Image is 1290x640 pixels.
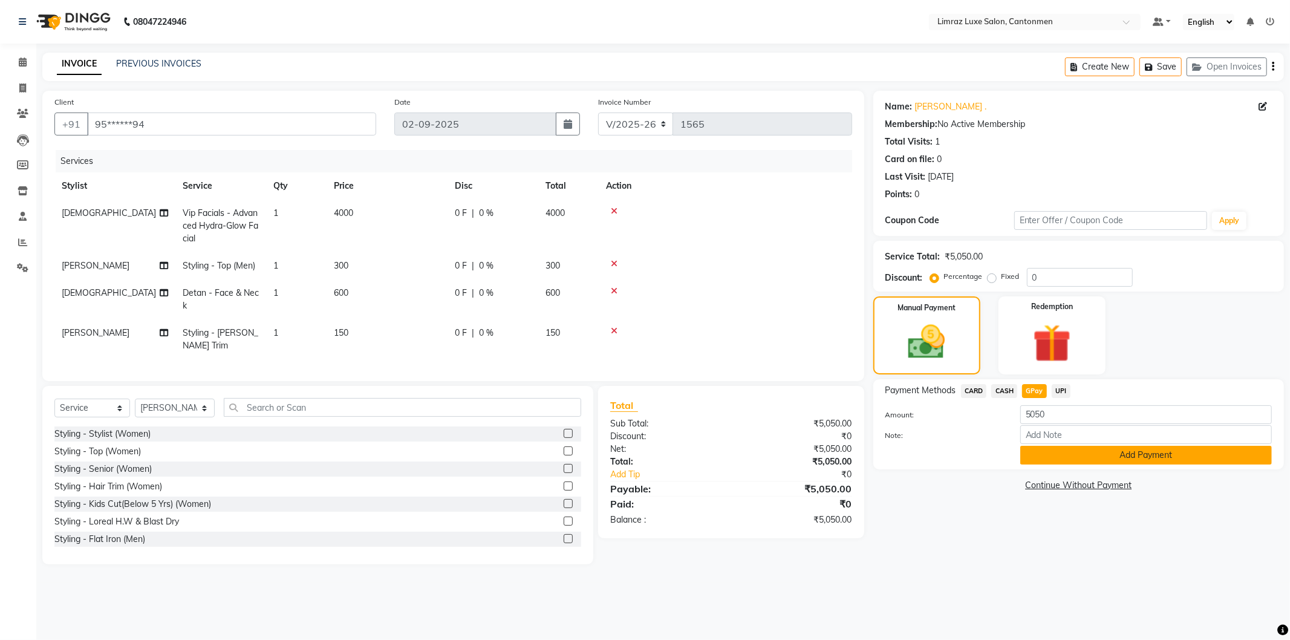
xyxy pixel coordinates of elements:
button: Apply [1212,212,1246,230]
div: Paid: [601,497,731,511]
div: 0 [937,153,942,166]
th: Disc [448,172,538,200]
span: UPI [1052,384,1070,398]
img: _gift.svg [1021,319,1083,367]
th: Service [175,172,266,200]
div: Sub Total: [601,417,731,430]
span: 1 [273,207,278,218]
input: Add Note [1020,425,1272,444]
div: Discount: [885,272,923,284]
span: 0 % [479,260,494,272]
span: 0 F [455,327,467,339]
span: [DEMOGRAPHIC_DATA] [62,287,156,298]
div: ₹0 [731,497,861,511]
th: Price [327,172,448,200]
button: Create New [1065,57,1135,76]
label: Percentage [944,271,983,282]
span: 1 [273,260,278,271]
span: 600 [546,287,560,298]
div: Total: [601,456,731,468]
label: Manual Payment [897,302,956,313]
div: Points: [885,188,913,201]
div: 0 [915,188,920,201]
span: | [472,207,474,220]
button: Save [1139,57,1182,76]
span: CASH [991,384,1017,398]
a: PREVIOUS INVOICES [116,58,201,69]
button: +91 [54,113,88,136]
span: 300 [546,260,560,271]
div: ₹0 [731,430,861,443]
span: 0 % [479,327,494,339]
div: Styling - Top (Women) [54,445,141,458]
div: Name: [885,100,913,113]
label: Date [394,97,411,108]
div: Service Total: [885,250,940,263]
div: Net: [601,443,731,456]
span: | [472,260,474,272]
div: ₹5,050.00 [945,250,983,263]
span: Styling - [PERSON_NAME] Trim [183,327,258,351]
span: [DEMOGRAPHIC_DATA] [62,207,156,218]
div: Services [56,150,861,172]
label: Fixed [1002,271,1020,282]
span: [PERSON_NAME] [62,327,129,338]
div: Membership: [885,118,938,131]
span: 150 [334,327,348,338]
span: 0 F [455,287,467,299]
div: ₹5,050.00 [731,417,861,430]
span: 600 [334,287,348,298]
input: Search or Scan [224,398,581,417]
label: Invoice Number [598,97,651,108]
div: Card on file: [885,153,935,166]
b: 08047224946 [133,5,186,39]
div: Total Visits: [885,136,933,148]
span: 0 F [455,260,467,272]
div: Styling - Flat Iron (Men) [54,533,145,546]
div: No Active Membership [885,118,1272,131]
label: Redemption [1031,301,1073,312]
input: Amount [1020,405,1272,424]
th: Qty [266,172,327,200]
a: INVOICE [57,53,102,75]
span: GPay [1022,384,1047,398]
div: Payable: [601,482,731,496]
span: Payment Methods [885,384,956,397]
div: Styling - Kids Cut(Below 5 Yrs) (Women) [54,498,211,511]
input: Search by Name/Mobile/Email/Code [87,113,376,136]
label: Amount: [876,410,1011,420]
div: Balance : [601,514,731,526]
div: ₹5,050.00 [731,514,861,526]
div: Styling - Loreal H.W & Blast Dry [54,515,179,528]
span: 4000 [546,207,565,218]
th: Stylist [54,172,175,200]
span: Vip Facials - Advanced Hydra-Glow Facial [183,207,258,244]
span: 0 % [479,207,494,220]
button: Open Invoices [1187,57,1267,76]
span: 300 [334,260,348,271]
span: 4000 [334,207,353,218]
label: Note: [876,430,1011,441]
div: [DATE] [928,171,954,183]
button: Add Payment [1020,446,1272,465]
img: logo [31,5,114,39]
div: Styling - Senior (Women) [54,463,152,475]
span: 150 [546,327,560,338]
div: Styling - Hair Trim (Women) [54,480,162,493]
span: Total [610,399,638,412]
th: Action [599,172,852,200]
div: Discount: [601,430,731,443]
th: Total [538,172,599,200]
div: Styling - Stylist (Women) [54,428,151,440]
div: 1 [936,136,940,148]
img: _cash.svg [896,321,957,364]
div: ₹0 [753,468,861,481]
span: | [472,327,474,339]
div: ₹5,050.00 [731,443,861,456]
div: ₹5,050.00 [731,482,861,496]
span: 0 F [455,207,467,220]
span: 1 [273,327,278,338]
a: Continue Without Payment [876,479,1282,492]
a: Add Tip [601,468,753,481]
div: Coupon Code [885,214,1014,227]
